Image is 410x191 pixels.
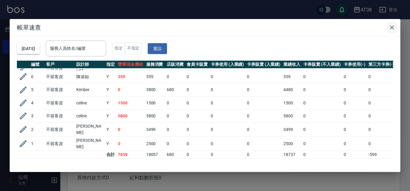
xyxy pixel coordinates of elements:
td: 0 [245,97,282,110]
td: 0 [165,123,185,137]
td: 1500 [116,97,145,110]
td: Y [105,83,116,97]
td: 3800 [145,83,166,97]
td: 合計 [105,151,116,159]
td: 0 [367,97,396,110]
th: 第三方卡券(-) [367,61,396,68]
td: 0 [185,137,209,151]
td: 2 [30,123,45,137]
td: 0 [245,151,282,159]
th: 店販消費 [165,61,185,68]
td: 7659 [116,151,145,159]
th: 設計師 [75,61,105,68]
td: 0 [245,83,282,97]
td: 0 [342,137,367,151]
td: 陳淑如 [75,70,105,83]
td: 0 [209,110,246,123]
th: 客戶 [45,61,75,68]
th: 卡券使用 (入業績) [209,61,246,68]
td: 680 [165,83,185,97]
td: 6 [30,70,45,83]
td: 0 [367,137,396,151]
td: 0 [116,123,145,137]
td: Y [105,137,116,151]
td: 0 [165,110,185,123]
td: 3 [30,110,45,123]
td: celine [75,110,105,123]
td: 不留客資 [45,123,75,137]
td: 0 [342,110,367,123]
td: 680 [165,151,185,159]
td: Kimber [75,83,105,97]
td: 0 [185,110,209,123]
th: 卡券使用(-) [342,61,367,68]
td: 0 [367,123,396,137]
th: 會員卡販賣 [185,61,209,68]
td: 0 [209,83,246,97]
td: Y [105,123,116,137]
td: 1500 [145,97,166,110]
td: 0 [209,151,246,159]
button: 指定 [112,43,125,54]
button: 重設 [148,43,167,54]
td: 0 [342,151,367,159]
td: 0 [245,137,282,151]
th: 編號 [30,61,45,68]
td: 不留客資 [45,110,75,123]
td: 5 [30,83,45,97]
td: 0 [302,97,342,110]
td: [PERSON_NAME] [75,123,105,137]
td: 0 [367,110,396,123]
td: 0 [302,70,342,83]
td: 0 [209,70,246,83]
td: 0 [185,151,209,159]
h2: 帳單速查 [10,19,400,36]
th: 卡券販賣 (不入業績) [302,61,342,68]
td: 0 [302,83,342,97]
td: 18737 [282,151,302,159]
td: 0 [209,137,246,151]
td: [PERSON_NAME] [75,137,105,151]
button: [DATE] [17,43,40,54]
td: 0 [302,151,342,159]
td: 0 [245,70,282,83]
th: 指定 [105,61,116,68]
td: 3499 [145,123,166,137]
td: 不留客資 [45,137,75,151]
th: 業績收入 [282,61,302,68]
button: 不指定 [125,43,142,54]
td: 359 [116,70,145,83]
td: 0 [185,83,209,97]
td: 不留客資 [45,70,75,83]
td: 0 [185,123,209,137]
td: 0 [342,83,367,97]
td: 5800 [116,110,145,123]
td: -599 [367,151,396,159]
td: 5800 [282,110,302,123]
td: 18057 [145,151,166,159]
td: 359 [282,70,302,83]
td: 0 [116,83,145,97]
td: Y [105,70,116,83]
td: 0 [302,123,342,137]
th: 營業現金應收 [116,61,145,68]
td: 5800 [145,110,166,123]
td: 359 [145,70,166,83]
td: 不留客資 [45,97,75,110]
td: 0 [342,70,367,83]
td: 0 [367,83,396,97]
td: 2500 [145,137,166,151]
td: 1 [30,137,45,151]
td: 0 [209,123,246,137]
td: 1500 [282,97,302,110]
td: 2500 [282,137,302,151]
td: 4480 [282,83,302,97]
th: 卡券販賣 (入業績) [245,61,282,68]
th: 服務消費 [145,61,166,68]
td: 0 [367,70,396,83]
td: 0 [165,97,185,110]
td: 0 [245,123,282,137]
td: 0 [209,97,246,110]
td: 0 [185,70,209,83]
td: 0 [302,110,342,123]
